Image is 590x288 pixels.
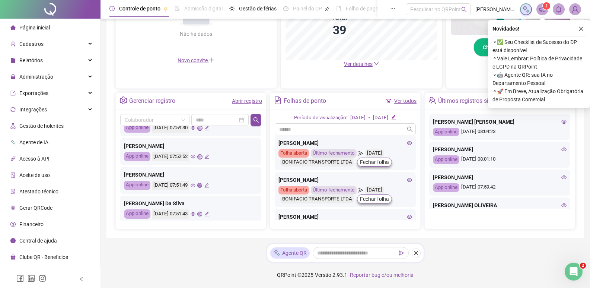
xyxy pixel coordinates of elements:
span: Central de ajuda [19,238,57,244]
span: Folha de pagamento [346,6,393,12]
span: Relatórios [19,57,43,63]
span: info-circle [10,238,16,243]
span: eye [561,147,567,152]
span: eye [191,154,195,159]
span: eye [407,140,412,146]
span: down [374,61,379,66]
span: eye [561,119,567,124]
span: Administração [19,74,53,80]
span: gift [10,254,16,259]
span: edit [204,212,209,216]
span: Fechar folha [360,158,389,166]
span: bell [555,6,562,13]
div: App online [124,181,150,190]
div: App online [124,123,150,133]
span: clock-circle [109,6,115,11]
div: Folhas de ponto [284,95,326,107]
span: team [428,96,436,104]
img: sparkle-icon.fc2bf0ac1784a2077858766a79e2daf3.svg [273,249,281,257]
span: global [197,183,202,188]
div: [PERSON_NAME] Da Silva [124,199,258,208]
span: file-text [274,96,282,104]
span: Ver detalhes [344,61,373,67]
span: close [414,250,419,256]
span: send [358,186,363,194]
span: close [578,26,584,31]
span: 2 [580,263,586,269]
div: [DATE] [365,149,384,158]
a: Abrir registro [232,98,262,104]
span: Página inicial [19,25,50,31]
button: Fechar folha [357,194,392,203]
span: edit [204,183,209,188]
div: [DATE] 07:52:52 [152,152,189,161]
div: Período de visualização: [294,114,347,122]
span: apartment [10,123,16,128]
sup: 1 [543,2,550,10]
span: ⚬ Vale Lembrar: Política de Privacidade e LGPD na QRPoint [492,54,586,71]
div: App online [433,128,459,136]
span: global [197,154,202,159]
span: Financeiro [19,221,44,227]
span: sun [229,6,235,11]
span: user-add [10,41,16,46]
span: ⚬ 🤖 Agente QR: sua IA no Departamento Pessoal [492,71,586,87]
span: global [197,212,202,216]
span: 1 [545,3,548,9]
span: Gerar QRCode [19,205,52,211]
div: [PERSON_NAME] [278,139,412,147]
span: ⚬ ✅ Seu Checklist de Sucesso do DP está disponível [492,38,586,54]
span: Acesso à API [19,156,50,162]
span: ⚬ 🚀 Em Breve, Atualização Obrigatória de Proposta Comercial [492,87,586,104]
div: [PERSON_NAME] [124,171,258,179]
div: Últimos registros sincronizados [438,95,521,107]
a: Ver detalhes down [344,61,379,67]
span: home [10,25,16,30]
div: Folha aberta [278,186,309,194]
span: export [10,90,16,95]
div: [DATE] 07:59:30 [152,123,189,133]
div: App online [433,155,459,164]
div: Não há dados [162,30,230,38]
span: send [399,250,404,256]
span: edit [391,115,396,120]
span: Clube QR - Beneficios [19,254,68,260]
span: Exportações [19,90,48,96]
button: Fechar folha [357,158,392,167]
div: [DATE] 07:59:42 [433,183,567,192]
a: Ver todos [394,98,417,104]
span: plus [209,57,215,63]
span: Atestado técnico [19,189,58,194]
span: search [253,117,259,123]
span: notification [539,6,546,13]
span: Reportar bug e/ou melhoria [350,272,414,278]
img: sparkle-icon.fc2bf0ac1784a2077858766a79e2daf3.svg [522,5,530,13]
span: Aceite de uso [19,172,50,178]
div: [PERSON_NAME] [433,173,567,181]
div: [PERSON_NAME] [278,176,412,184]
span: instagram [39,275,46,282]
span: eye [561,203,567,208]
span: linkedin [28,275,35,282]
span: pushpin [163,7,168,11]
span: eye [407,214,412,219]
div: Último fechamento [311,149,357,158]
div: BONIFACIO TRANSPORTE LTDA [280,195,354,203]
span: send [358,149,363,158]
div: Folha aberta [278,149,309,158]
span: sync [10,107,16,112]
span: file-done [175,6,180,11]
span: [PERSON_NAME] gas [475,5,516,13]
button: Chega de papelada! [473,38,548,57]
span: search [407,126,413,132]
div: [DATE] [365,186,384,194]
div: - [369,114,370,122]
span: dollar [10,221,16,227]
span: Agente de IA [19,139,48,145]
span: Cadastros [19,41,44,47]
span: lock [10,74,16,79]
span: edit [204,126,209,130]
span: setting [119,96,127,104]
div: [DATE] [350,114,366,122]
div: [DATE] 07:51:43 [152,209,189,219]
